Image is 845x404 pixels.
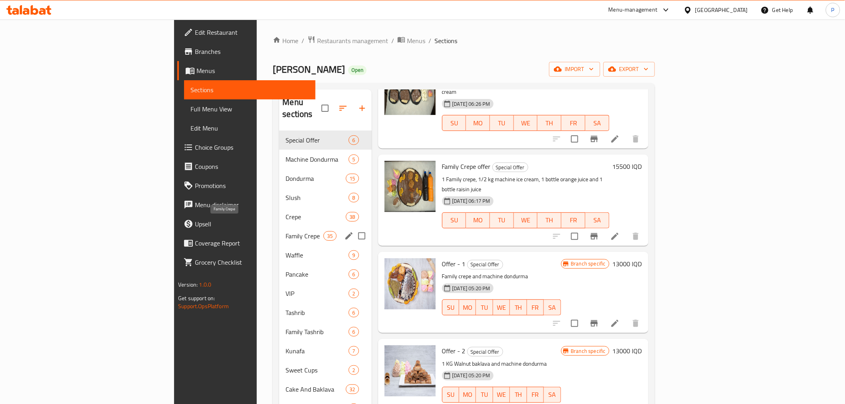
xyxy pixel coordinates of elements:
[541,117,558,129] span: TH
[178,279,198,290] span: Version:
[286,174,346,183] span: Dondurma
[286,212,346,222] span: Crepe
[346,174,359,183] div: items
[610,64,649,74] span: export
[286,231,323,241] span: Family Crepe
[279,246,371,265] div: Waffle9
[446,117,463,129] span: SU
[286,135,349,145] span: Special Offer
[199,279,212,290] span: 1.0.0
[349,194,358,202] span: 8
[178,293,215,303] span: Get support on:
[195,47,309,56] span: Branches
[530,302,541,313] span: FR
[279,380,371,399] div: Cake And Baklava32
[273,36,655,46] nav: breadcrumb
[349,269,359,279] div: items
[442,271,561,281] p: Family crepe and machine dondurma
[442,387,459,403] button: SU
[349,347,358,355] span: 7
[626,227,645,246] button: delete
[279,150,371,169] div: Machine Dondurma5
[496,389,507,400] span: WE
[514,212,538,228] button: WE
[286,346,349,356] div: Kunafa
[527,299,544,315] button: FR
[493,387,510,403] button: WE
[177,138,315,157] a: Choice Groups
[195,162,309,171] span: Coupons
[286,289,349,298] div: VIP
[446,302,456,313] span: SU
[349,156,358,163] span: 5
[695,6,748,14] div: [GEOGRAPHIC_DATA]
[184,80,315,99] a: Sections
[468,347,503,356] span: Special Offer
[349,137,358,144] span: 6
[195,143,309,152] span: Choice Groups
[530,389,541,400] span: FR
[468,260,503,269] span: Special Offer
[391,36,394,46] li: /
[510,387,527,403] button: TH
[547,302,557,313] span: SA
[831,6,835,14] span: P
[286,365,349,375] span: Sweet Cups
[286,327,349,337] span: Family Tashrib
[566,315,583,332] span: Select to update
[279,188,371,207] div: Slush8
[195,238,309,248] span: Coverage Report
[479,302,490,313] span: TU
[349,309,358,317] span: 6
[493,117,511,129] span: TU
[490,115,514,131] button: TU
[349,250,359,260] div: items
[538,115,561,131] button: TH
[286,154,349,164] span: Machine Dondurma
[442,212,466,228] button: SU
[549,62,600,77] button: import
[442,160,491,172] span: Family Crepe offer
[177,253,315,272] a: Grocery Checklist
[603,62,655,77] button: export
[317,36,388,46] span: Restaurants management
[196,66,309,75] span: Menus
[349,346,359,356] div: items
[442,115,466,131] button: SU
[442,299,459,315] button: SU
[349,271,358,278] span: 6
[613,258,642,269] h6: 13000 IQD
[555,64,594,74] span: import
[177,195,315,214] a: Menu disclaimer
[462,389,473,400] span: MO
[279,322,371,341] div: Family Tashrib6
[279,303,371,322] div: Tashrib6
[544,387,561,403] button: SA
[476,299,493,315] button: TU
[177,214,315,234] a: Upsell
[566,228,583,245] span: Select to update
[466,212,490,228] button: MO
[184,119,315,138] a: Edit Menu
[190,104,309,114] span: Full Menu View
[279,226,371,246] div: Family Crepe35edit
[177,23,315,42] a: Edit Restaurant
[434,36,457,46] span: Sections
[349,135,359,145] div: items
[333,99,353,118] span: Sort sections
[279,131,371,150] div: Special Offer6
[346,175,358,182] span: 15
[349,366,358,374] span: 2
[561,212,585,228] button: FR
[190,123,309,133] span: Edit Menu
[568,260,609,267] span: Branch specific
[613,345,642,356] h6: 13000 IQD
[397,36,425,46] a: Menus
[349,289,359,298] div: items
[449,285,494,292] span: [DATE] 05:20 PM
